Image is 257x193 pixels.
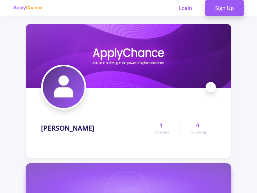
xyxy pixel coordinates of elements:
img: Mahdiyeh Rouzpeikaravatar [43,66,84,108]
a: 0Following [180,122,216,135]
img: Mahdiyeh Rouzpeikarcover image [26,24,231,88]
img: applychance logo text only [13,5,43,11]
span: Followers [153,129,170,135]
a: 1Followers [143,122,179,135]
span: 1 [160,122,163,129]
span: Following [190,129,206,135]
h1: [PERSON_NAME] [41,124,94,132]
span: 0 [196,122,199,129]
